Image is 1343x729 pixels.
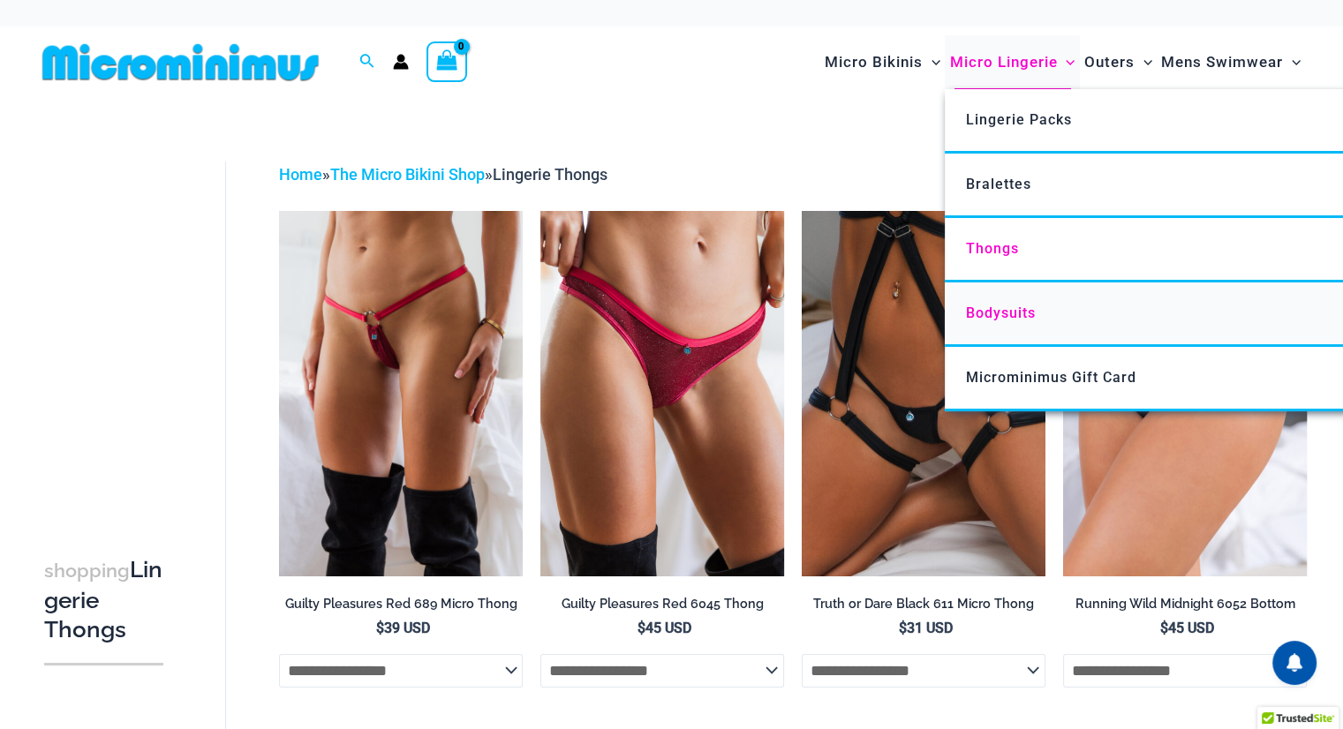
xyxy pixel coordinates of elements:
[540,596,784,613] h2: Guilty Pleasures Red 6045 Thong
[279,211,523,576] a: Guilty Pleasures Red 689 Micro 01Guilty Pleasures Red 689 Micro 02Guilty Pleasures Red 689 Micro 02
[44,555,163,645] h3: Lingerie Thongs
[899,620,907,636] span: $
[966,176,1031,192] span: Bralettes
[279,211,523,576] img: Guilty Pleasures Red 689 Micro 01
[1160,620,1214,636] bdi: 45 USD
[1283,40,1301,85] span: Menu Toggle
[966,240,1019,257] span: Thongs
[802,596,1045,613] h2: Truth or Dare Black 611 Micro Thong
[540,211,784,576] img: Guilty Pleasures Red 6045 Thong 01
[1135,40,1152,85] span: Menu Toggle
[393,54,409,70] a: Account icon link
[359,51,375,73] a: Search icon link
[923,40,940,85] span: Menu Toggle
[1057,40,1075,85] span: Menu Toggle
[1080,35,1157,89] a: OutersMenu ToggleMenu Toggle
[949,40,1057,85] span: Micro Lingerie
[1160,620,1168,636] span: $
[966,369,1136,386] span: Microminimus Gift Card
[818,33,1308,92] nav: Site Navigation
[966,111,1072,128] span: Lingerie Packs
[279,165,607,184] span: » »
[1063,596,1307,613] h2: Running Wild Midnight 6052 Bottom
[279,596,523,619] a: Guilty Pleasures Red 689 Micro Thong
[44,147,203,500] iframe: TrustedSite Certified
[493,165,607,184] span: Lingerie Thongs
[1157,35,1305,89] a: Mens SwimwearMenu ToggleMenu Toggle
[376,620,430,636] bdi: 39 USD
[1084,40,1135,85] span: Outers
[426,41,467,82] a: View Shopping Cart, empty
[540,211,784,576] a: Guilty Pleasures Red 6045 Thong 01Guilty Pleasures Red 6045 Thong 02Guilty Pleasures Red 6045 Tho...
[330,165,485,184] a: The Micro Bikini Shop
[802,211,1045,576] a: Truth or Dare Black Micro 02Truth or Dare Black 1905 Bodysuit 611 Micro 12Truth or Dare Black 190...
[279,596,523,613] h2: Guilty Pleasures Red 689 Micro Thong
[540,596,784,619] a: Guilty Pleasures Red 6045 Thong
[638,620,691,636] bdi: 45 USD
[802,211,1045,576] img: Truth or Dare Black Micro 02
[820,35,945,89] a: Micro BikinisMenu ToggleMenu Toggle
[279,165,322,184] a: Home
[802,596,1045,619] a: Truth or Dare Black 611 Micro Thong
[899,620,953,636] bdi: 31 USD
[945,35,1079,89] a: Micro LingerieMenu ToggleMenu Toggle
[825,40,923,85] span: Micro Bikinis
[35,42,326,82] img: MM SHOP LOGO FLAT
[1161,40,1283,85] span: Mens Swimwear
[966,304,1036,321] span: Bodysuits
[638,620,645,636] span: $
[1063,596,1307,619] a: Running Wild Midnight 6052 Bottom
[376,620,384,636] span: $
[44,560,130,582] span: shopping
